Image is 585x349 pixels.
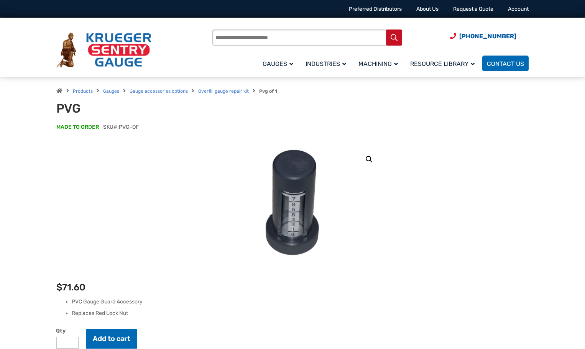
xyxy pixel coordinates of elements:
strong: Pvg of 1 [259,88,277,94]
li: Replaces Red Lock Nut [72,310,529,317]
span: Resource Library [410,60,475,67]
img: PVG [235,146,350,261]
li: PVC Gauge Guard Accessory [72,298,529,306]
a: Request a Quote [453,6,493,12]
span: Contact Us [487,60,524,67]
a: View full-screen image gallery [362,152,376,166]
h1: PVG [56,101,245,116]
span: SKU#: [101,124,139,130]
a: Overfill gauge repair kit [198,88,249,94]
a: Products [73,88,93,94]
span: PVG-OF [119,124,139,130]
bdi: 71.60 [56,282,85,293]
a: Account [508,6,529,12]
span: MADE TO ORDER [56,123,99,131]
span: [PHONE_NUMBER] [459,33,516,40]
span: Gauges [263,60,293,67]
a: Industries [301,54,354,72]
a: Phone Number (920) 434-8860 [450,31,516,41]
button: Add to cart [86,329,137,349]
a: Gauges [103,88,119,94]
a: Gauge accessories options [130,88,188,94]
a: Contact Us [482,56,529,71]
a: Gauges [258,54,301,72]
span: Machining [358,60,398,67]
a: Machining [354,54,406,72]
a: About Us [416,6,439,12]
input: Product quantity [56,337,79,349]
span: $ [56,282,62,293]
a: Resource Library [406,54,482,72]
a: Preferred Distributors [349,6,402,12]
span: Industries [306,60,346,67]
img: Krueger Sentry Gauge [56,33,151,68]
